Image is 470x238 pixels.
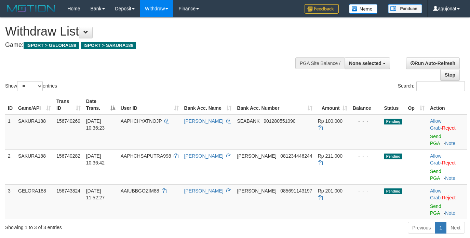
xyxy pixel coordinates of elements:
a: Send PGA [430,203,441,216]
th: Bank Acc. Number: activate to sort column ascending [234,95,315,115]
a: Reject [442,125,456,131]
span: AAIUBBGOZIM88 [121,188,159,194]
h1: Withdraw List [5,25,307,38]
label: Show entries [5,81,57,91]
span: Copy 085691143197 to clipboard [280,188,312,194]
a: Note [445,175,455,181]
img: Button%20Memo.svg [349,4,378,14]
span: 156740282 [56,153,80,159]
a: Stop [440,69,460,81]
a: Allow Grab [430,153,441,166]
td: · [427,115,467,150]
td: · [427,149,467,184]
a: [PERSON_NAME] [184,188,224,194]
th: Trans ID: activate to sort column ascending [54,95,83,115]
div: Showing 1 to 3 of 3 entries [5,221,191,231]
label: Search: [398,81,465,91]
a: [PERSON_NAME] [184,118,224,124]
span: AAPHCHSAPUTRA998 [121,153,171,159]
span: ISPORT > GELORA188 [24,42,79,49]
a: Reject [442,195,456,200]
th: User ID: activate to sort column ascending [118,95,182,115]
th: Balance [350,95,381,115]
td: SAKURA188 [15,115,54,150]
td: 1 [5,115,15,150]
img: panduan.png [388,4,422,13]
div: - - - [353,187,379,194]
a: Run Auto-Refresh [406,57,460,69]
div: PGA Site Balance / [295,57,345,69]
a: Send PGA [430,134,441,146]
span: · [430,188,442,200]
td: · [427,184,467,219]
span: · [430,118,442,131]
span: Pending [384,188,402,194]
span: [PERSON_NAME] [237,153,276,159]
span: Pending [384,154,402,159]
th: Amount: activate to sort column ascending [315,95,350,115]
span: ISPORT > SAKURA188 [81,42,136,49]
a: Allow Grab [430,188,441,200]
img: MOTION_logo.png [5,3,57,14]
td: 3 [5,184,15,219]
a: Note [445,141,455,146]
span: Pending [384,119,402,124]
span: Rp 201.000 [318,188,343,194]
span: Rp 100.000 [318,118,343,124]
span: 156743824 [56,188,80,194]
span: [DATE] 10:36:23 [86,118,105,131]
button: None selected [345,57,390,69]
span: · [430,153,442,166]
img: Feedback.jpg [305,4,339,14]
span: None selected [349,61,381,66]
th: Action [427,95,467,115]
th: Game/API: activate to sort column ascending [15,95,54,115]
span: [PERSON_NAME] [237,188,276,194]
td: 2 [5,149,15,184]
a: 1 [435,222,446,234]
th: Status [381,95,405,115]
span: [DATE] 11:52:27 [86,188,105,200]
span: Copy 081234446244 to clipboard [280,153,312,159]
th: Bank Acc. Name: activate to sort column ascending [182,95,234,115]
a: Send PGA [430,169,441,181]
h4: Game: [5,42,307,49]
td: GELORA188 [15,184,54,219]
td: SAKURA188 [15,149,54,184]
a: Reject [442,160,456,166]
span: Copy 901280551090 to clipboard [264,118,295,124]
span: SEABANK [237,118,259,124]
div: - - - [353,153,379,159]
a: Next [446,222,465,234]
span: 156740269 [56,118,80,124]
th: ID [5,95,15,115]
input: Search: [416,81,465,91]
div: - - - [353,118,379,124]
th: Op: activate to sort column ascending [405,95,427,115]
span: AAPHCHYATNOJP [121,118,162,124]
a: [PERSON_NAME] [184,153,224,159]
th: Date Trans.: activate to sort column descending [83,95,118,115]
select: Showentries [17,81,43,91]
a: Previous [408,222,435,234]
span: [DATE] 10:36:42 [86,153,105,166]
span: Rp 211.000 [318,153,343,159]
a: Allow Grab [430,118,441,131]
a: Note [445,210,455,216]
